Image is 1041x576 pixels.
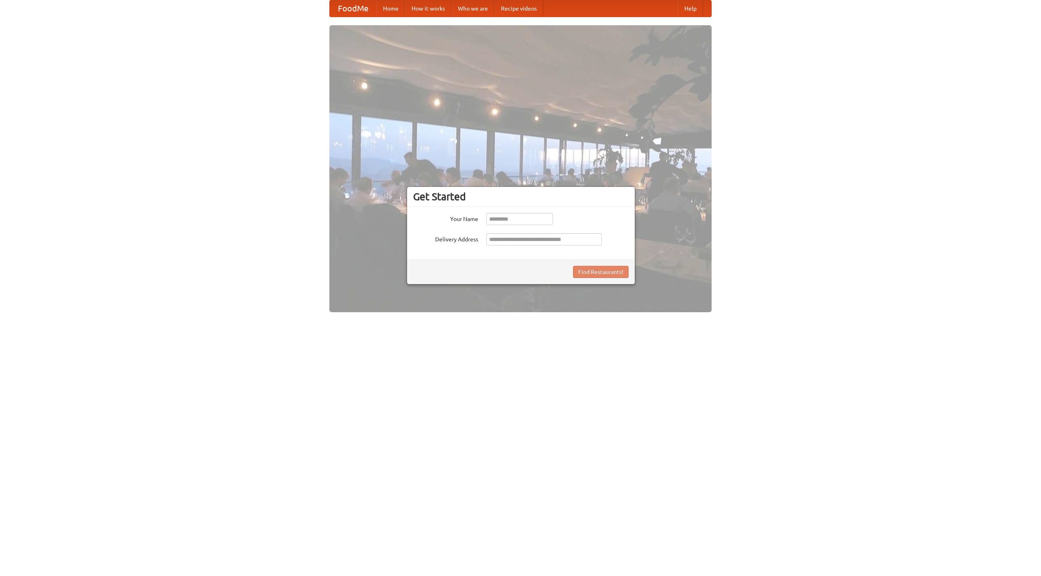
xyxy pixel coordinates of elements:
label: Your Name [413,213,478,223]
a: Help [678,0,703,17]
h3: Get Started [413,191,629,203]
a: FoodMe [330,0,377,17]
button: Find Restaurants! [573,266,629,278]
a: Recipe videos [494,0,543,17]
a: Home [377,0,405,17]
a: Who we are [451,0,494,17]
label: Delivery Address [413,233,478,243]
a: How it works [405,0,451,17]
